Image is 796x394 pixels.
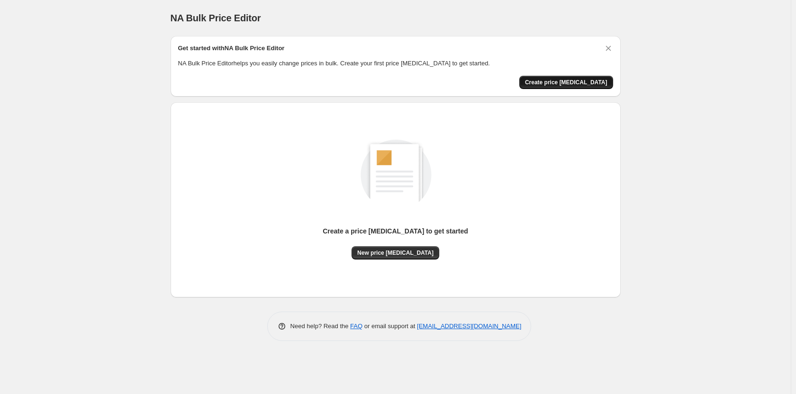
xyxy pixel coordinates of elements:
span: Create price [MEDICAL_DATA] [525,79,607,86]
button: Create price change job [519,76,613,89]
span: NA Bulk Price Editor [171,13,261,23]
a: [EMAIL_ADDRESS][DOMAIN_NAME] [417,322,521,330]
button: Dismiss card [604,44,613,53]
span: or email support at [362,322,417,330]
p: NA Bulk Price Editor helps you easily change prices in bulk. Create your first price [MEDICAL_DAT... [178,59,613,68]
p: Create a price [MEDICAL_DATA] to get started [323,226,468,236]
h2: Get started with NA Bulk Price Editor [178,44,285,53]
span: Need help? Read the [290,322,351,330]
a: FAQ [350,322,362,330]
button: New price [MEDICAL_DATA] [352,246,439,260]
span: New price [MEDICAL_DATA] [357,249,434,257]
